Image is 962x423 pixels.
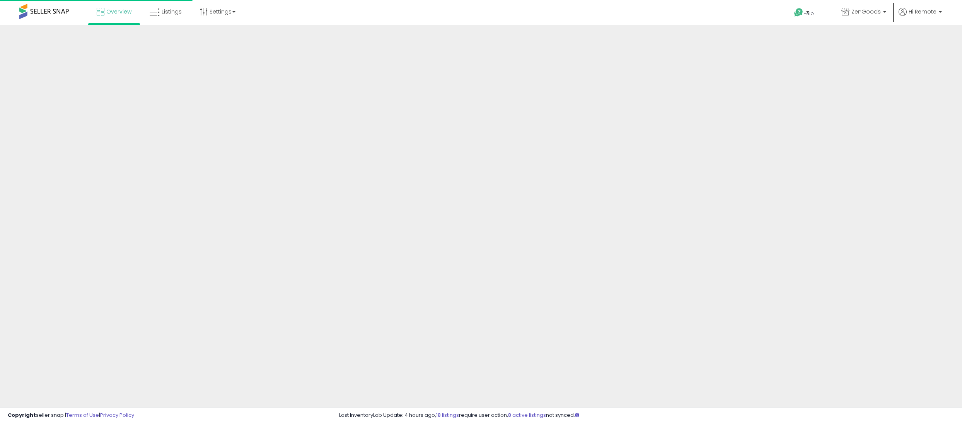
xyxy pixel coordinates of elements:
[788,2,829,25] a: Help
[851,8,881,15] span: ZenGoods
[899,8,942,25] a: Hi Remote
[794,8,803,17] i: Get Help
[909,8,936,15] span: Hi Remote
[162,8,182,15] span: Listings
[106,8,131,15] span: Overview
[803,10,814,17] span: Help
